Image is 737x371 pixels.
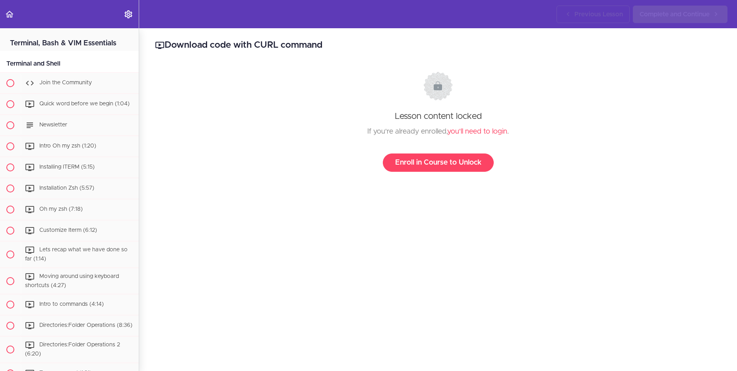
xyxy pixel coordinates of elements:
div: If you're already enrolled, . [163,126,714,138]
span: Lets recap what we have done so far (1:14) [25,247,128,262]
span: Directories:Folder Operations 2 (6:20) [25,342,120,357]
svg: Settings Menu [124,10,133,19]
span: Quick word before we begin (1:04) [39,101,130,107]
span: Directories:Folder Operations (8:36) [39,323,132,328]
span: Moving around using keyboard shortcuts (4:27) [25,274,119,288]
div: Lesson content locked [163,72,714,172]
a: Complete and Continue [633,6,727,23]
span: Complete and Continue [640,10,710,19]
span: Previous Lesson [574,10,623,19]
span: Oh my zsh (7:18) [39,206,83,212]
svg: Back to course curriculum [5,10,14,19]
span: Installation Zsh (5:57) [39,185,94,191]
span: Join the Community [39,80,92,85]
a: Enroll in Course to Unlock [383,153,494,172]
a: Previous Lesson [557,6,630,23]
a: you'll need to login [447,128,507,135]
span: Customize Iterm (6:12) [39,227,97,233]
span: Intro Oh my zsh (1:20) [39,143,96,149]
span: Intro to commands (4:14) [39,302,104,307]
h2: Download code with CURL command [155,39,721,52]
span: Newsletter [39,122,67,128]
span: Installing ITERM (5:15) [39,164,95,170]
